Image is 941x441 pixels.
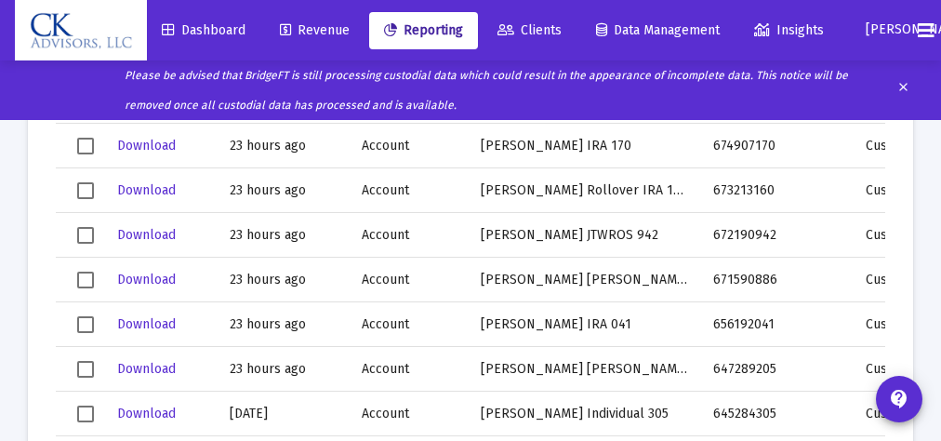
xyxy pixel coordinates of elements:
button: Download [115,132,178,159]
span: Clients [497,22,562,38]
button: Download [115,221,178,248]
span: Download [117,138,176,154]
span: Reporting [384,22,463,38]
span: Download [117,406,176,421]
td: Account [349,213,469,258]
a: Insights [739,12,839,49]
td: Account [349,302,469,347]
div: Select row [77,227,94,244]
td: Account [349,168,469,213]
div: Select row [77,272,94,288]
span: Dashboard [162,22,245,38]
span: Insights [754,22,824,38]
td: 23 hours ago [217,347,349,392]
td: 645284305 [700,392,853,436]
button: Download [115,266,178,293]
td: Account [349,392,469,436]
div: Select row [77,406,94,422]
span: Revenue [280,22,350,38]
td: 647289205 [700,347,853,392]
td: 23 hours ago [217,168,349,213]
td: Account [349,258,469,302]
mat-icon: contact_support [888,388,910,410]
td: 674907170 [700,124,853,168]
div: Select row [77,138,94,154]
span: Download [117,272,176,287]
td: 656192041 [700,302,853,347]
td: [DATE] [217,392,349,436]
span: Download [117,182,176,198]
td: [PERSON_NAME] JTWROS 942 [468,213,700,258]
button: Download [115,355,178,382]
td: [PERSON_NAME] [PERSON_NAME] Rollover IRA 205 [468,347,700,392]
button: Download [115,311,178,338]
button: [PERSON_NAME] [843,11,903,48]
div: Select row [77,361,94,378]
span: Download [117,361,176,377]
td: 23 hours ago [217,258,349,302]
td: [PERSON_NAME] Rollover IRA 160 [468,168,700,213]
button: Download [115,400,178,427]
a: Data Management [581,12,735,49]
a: Clients [483,12,577,49]
td: 673213160 [700,168,853,213]
td: 23 hours ago [217,302,349,347]
td: 672190942 [700,213,853,258]
i: Please be advised that BridgeFT is still processing custodial data which could result in the appe... [125,69,848,112]
td: [PERSON_NAME] [PERSON_NAME] Individual 886 [468,258,700,302]
td: Account [349,347,469,392]
mat-icon: clear [896,76,910,104]
img: Dashboard [29,12,133,49]
button: Download [115,177,178,204]
td: [PERSON_NAME] IRA 170 [468,124,700,168]
a: Dashboard [147,12,260,49]
div: Select row [77,182,94,199]
a: Revenue [265,12,364,49]
a: Reporting [369,12,478,49]
td: [PERSON_NAME] Individual 305 [468,392,700,436]
span: Data Management [596,22,720,38]
span: Download [117,316,176,332]
td: [PERSON_NAME] IRA 041 [468,302,700,347]
td: 23 hours ago [217,124,349,168]
span: Download [117,227,176,243]
td: 671590886 [700,258,853,302]
td: Account [349,124,469,168]
div: Select row [77,316,94,333]
td: 23 hours ago [217,213,349,258]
